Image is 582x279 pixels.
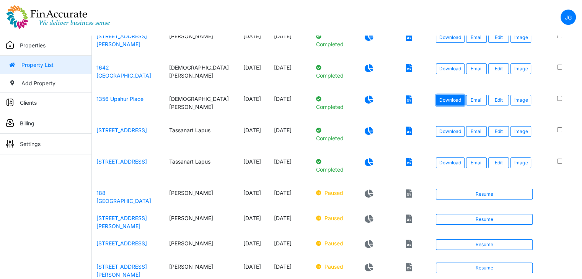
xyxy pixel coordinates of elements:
a: Download [436,157,465,168]
a: Download [436,63,465,74]
td: [DATE] [269,184,311,209]
td: [PERSON_NAME] [165,184,239,209]
td: [DATE] [269,59,311,90]
a: 1356 Upshur Place [96,96,143,102]
a: 188 [GEOGRAPHIC_DATA] [96,190,151,204]
p: Completed [316,63,347,79]
a: Edit [488,157,509,168]
p: JG [565,13,572,21]
td: [DEMOGRAPHIC_DATA][PERSON_NAME] [165,59,239,90]
td: [DATE] [239,209,269,235]
button: Image [510,63,531,74]
p: Properties [20,41,46,49]
td: [DATE] [269,153,311,184]
p: Completed [316,126,347,142]
a: Resume [436,214,533,225]
button: Email [466,126,487,137]
td: [DEMOGRAPHIC_DATA][PERSON_NAME] [165,90,239,122]
td: [PERSON_NAME] [165,28,239,59]
p: Paused [316,189,347,197]
p: Paused [316,263,347,271]
td: [DATE] [239,122,269,153]
a: Download [436,32,465,43]
button: Image [510,126,531,137]
button: Image [510,95,531,105]
td: [PERSON_NAME] [165,235,239,258]
td: Tassanart Lapus [165,122,239,153]
p: Billing [20,119,34,127]
td: [PERSON_NAME] [165,209,239,235]
td: [DATE] [239,59,269,90]
a: Edit [488,32,509,43]
p: Paused [316,214,347,222]
td: [DATE] [239,153,269,184]
a: [STREET_ADDRESS][PERSON_NAME] [96,33,147,47]
button: Image [510,32,531,43]
a: Edit [488,95,509,105]
a: Resume [436,189,533,200]
p: Settings [20,140,41,148]
a: Resume [436,239,533,250]
button: Image [510,157,531,168]
p: Completed [316,32,347,48]
img: sidemenu_client.png [6,99,14,106]
p: Completed [316,157,347,174]
td: [DATE] [239,184,269,209]
img: sidemenu_properties.png [6,41,14,49]
a: [STREET_ADDRESS] [96,158,147,165]
button: Email [466,157,487,168]
td: [DATE] [269,28,311,59]
p: Clients [20,99,37,107]
p: Completed [316,95,347,111]
td: [DATE] [239,28,269,59]
img: sidemenu_settings.png [6,140,14,148]
a: [STREET_ADDRESS] [96,240,147,247]
a: [STREET_ADDRESS][PERSON_NAME] [96,263,147,278]
button: Email [466,95,487,105]
a: Resume [436,263,533,273]
td: Tassanart Lapus [165,153,239,184]
td: [DATE] [239,235,269,258]
a: Edit [488,63,509,74]
a: Download [436,126,465,137]
a: JG [561,10,576,25]
td: [DATE] [269,235,311,258]
td: [DATE] [239,90,269,122]
a: [STREET_ADDRESS] [96,127,147,133]
p: Paused [316,239,347,247]
button: Email [466,32,487,43]
img: spp logo [6,5,110,29]
a: 1642 [GEOGRAPHIC_DATA] [96,64,151,79]
a: [STREET_ADDRESS][PERSON_NAME] [96,215,147,229]
td: [DATE] [269,90,311,122]
img: sidemenu_billing.png [6,119,14,127]
td: [DATE] [269,209,311,235]
a: Edit [488,126,509,137]
button: Email [466,63,487,74]
a: Download [436,95,465,105]
td: [DATE] [269,122,311,153]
